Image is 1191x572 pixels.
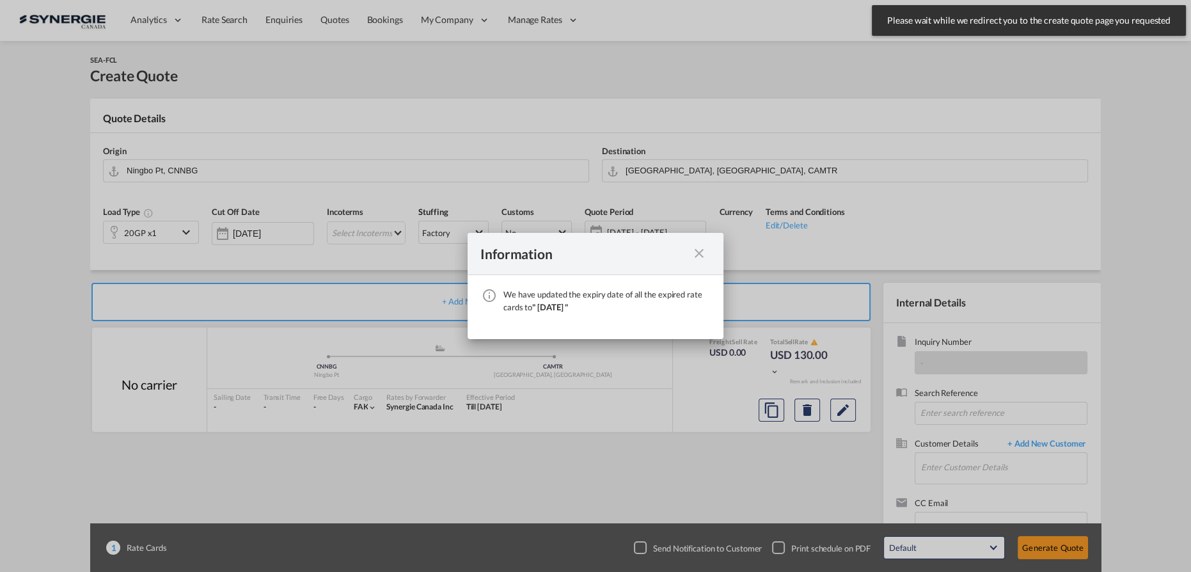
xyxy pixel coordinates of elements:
[691,246,707,261] md-icon: icon-close fg-AAA8AD cursor
[503,288,711,314] div: We have updated the expiry date of all the expired rate cards to
[883,14,1174,27] span: Please wait while we redirect you to the create quote page you requested
[480,246,688,262] div: Information
[468,233,723,339] md-dialog: We have ...
[532,302,568,312] span: " [DATE] "
[482,288,497,303] md-icon: icon-information-outline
